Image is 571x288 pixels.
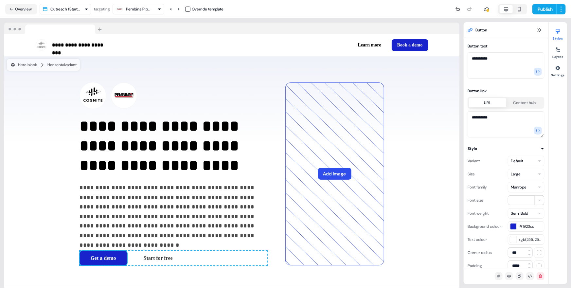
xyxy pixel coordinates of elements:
button: Layers [549,45,567,59]
div: Override template [192,6,223,12]
div: targeting [94,6,110,12]
div: Pembina Pipeline [126,6,152,12]
div: Padding [468,261,482,271]
div: Corner radius [468,247,492,258]
button: Pembina Pipeline [113,4,164,14]
div: Font size [468,195,483,206]
div: Button link [468,88,544,94]
button: Styles [549,26,567,41]
label: Button text [468,44,487,49]
button: Publish [532,4,557,14]
div: Text colour [468,234,487,245]
span: rgb(255, 255, 255) [519,236,542,243]
button: Get a demo [80,251,127,265]
div: Semi Bold [511,210,528,217]
button: Overview [5,4,37,14]
div: Hero block [10,62,37,68]
div: Add image [285,82,384,265]
button: #1923cc [508,221,544,232]
button: Book a demo [392,39,428,51]
div: Background colour [468,221,501,232]
img: Browser topbar [4,23,105,34]
button: Style [468,145,544,152]
span: Button [475,27,487,33]
button: Content hub [506,98,544,107]
div: Font family [468,182,487,192]
button: rgb(255, 255, 255) [508,234,544,245]
div: Horizontal variant [47,62,77,68]
div: Outreach (Starter) [50,6,82,12]
button: Learn more [353,39,386,51]
span: #1923cc [519,223,542,230]
div: Learn moreBook a demo [235,39,428,51]
button: Add image [318,168,351,180]
div: Size [468,169,475,179]
div: Font weight [468,208,489,219]
button: URL [469,98,506,107]
div: Variant [468,156,480,166]
button: Settings [549,63,567,77]
div: Manrope [511,184,526,190]
div: Get a demoStart for free [80,251,267,265]
div: Large [511,171,521,177]
div: Default [511,158,523,164]
button: Start for free [133,251,184,265]
button: Manrope [508,182,544,192]
div: Style [468,145,477,152]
